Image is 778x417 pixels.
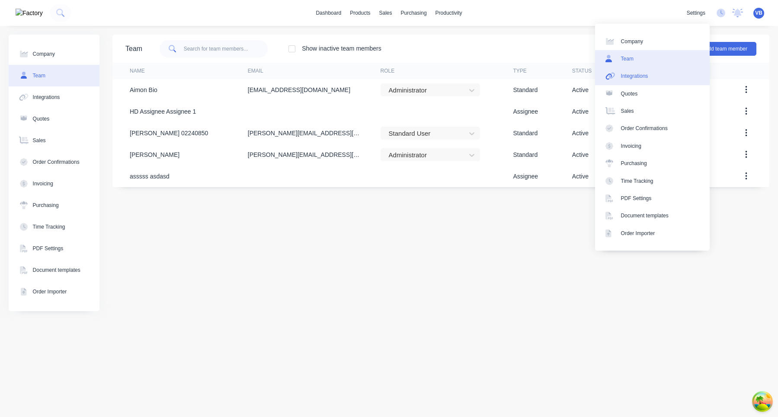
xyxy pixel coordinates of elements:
[513,107,538,116] div: Assignee
[595,225,710,242] a: Order Importer
[9,130,99,151] button: Sales
[381,67,395,75] div: Role
[595,190,710,207] a: PDF Settings
[595,67,710,85] a: Integrations
[595,207,710,224] a: Document templates
[595,155,710,172] a: Purchasing
[130,150,179,159] div: [PERSON_NAME]
[513,172,538,181] div: Assignee
[346,6,375,19] div: products
[33,137,46,144] div: Sales
[595,85,710,102] a: Quotes
[572,129,589,138] div: Active
[431,6,467,19] div: productivity
[33,223,65,231] div: Time Tracking
[572,86,589,95] div: Active
[33,180,53,188] div: Invoicing
[375,6,396,19] div: sales
[621,159,647,167] div: Purchasing
[33,201,59,209] div: Purchasing
[130,86,157,95] div: Aimon Bio
[513,86,538,95] div: Standard
[9,238,99,259] button: PDF Settings
[33,288,67,296] div: Order Importer
[621,142,641,150] div: Invoicing
[248,67,263,75] div: Email
[130,67,145,75] div: Name
[513,67,526,75] div: Type
[595,120,710,137] a: Order Confirmations
[33,266,80,274] div: Document templates
[595,50,710,67] a: Team
[33,158,80,166] div: Order Confirmations
[595,32,710,50] a: Company
[682,6,710,19] div: settings
[595,137,710,155] a: Invoicing
[621,90,638,98] div: Quotes
[572,172,589,181] div: Active
[755,9,762,17] span: VB
[621,177,653,185] div: Time Tracking
[9,151,99,173] button: Order Confirmations
[621,38,643,45] div: Company
[572,107,589,116] div: Active
[33,245,64,252] div: PDF Settings
[248,150,363,159] div: [PERSON_NAME][EMAIL_ADDRESS][DOMAIN_NAME]
[621,55,634,63] div: Team
[130,107,196,116] div: HD Assignee Assignee 1
[9,194,99,216] button: Purchasing
[9,108,99,130] button: Quotes
[16,9,43,18] img: Factory
[621,124,668,132] div: Order Confirmations
[33,50,55,58] div: Company
[125,44,142,54] div: Team
[130,172,170,181] div: asssss asdasd
[33,72,45,80] div: Team
[184,40,268,57] input: Search for team members...
[9,259,99,281] button: Document templates
[513,129,538,138] div: Standard
[513,150,538,159] div: Standard
[695,42,756,56] button: Add team member
[397,6,431,19] div: purchasing
[302,44,381,53] div: Show inactive team members
[9,65,99,86] button: Team
[9,173,99,194] button: Invoicing
[621,107,634,115] div: Sales
[311,6,346,19] a: dashboard
[248,129,363,138] div: [PERSON_NAME][EMAIL_ADDRESS][DOMAIN_NAME]
[9,43,99,65] button: Company
[9,281,99,302] button: Order Importer
[33,115,50,123] div: Quotes
[621,72,648,80] div: Integrations
[621,212,669,220] div: Document templates
[130,129,208,138] div: [PERSON_NAME] 02240850
[248,86,350,95] div: [EMAIL_ADDRESS][DOMAIN_NAME]
[9,216,99,238] button: Time Tracking
[754,393,771,410] button: Open Tanstack query devtools
[572,67,592,75] div: Status
[9,86,99,108] button: Integrations
[595,102,710,120] a: Sales
[572,150,589,159] div: Active
[621,229,655,237] div: Order Importer
[621,194,652,202] div: PDF Settings
[595,172,710,189] a: Time Tracking
[33,93,60,101] div: Integrations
